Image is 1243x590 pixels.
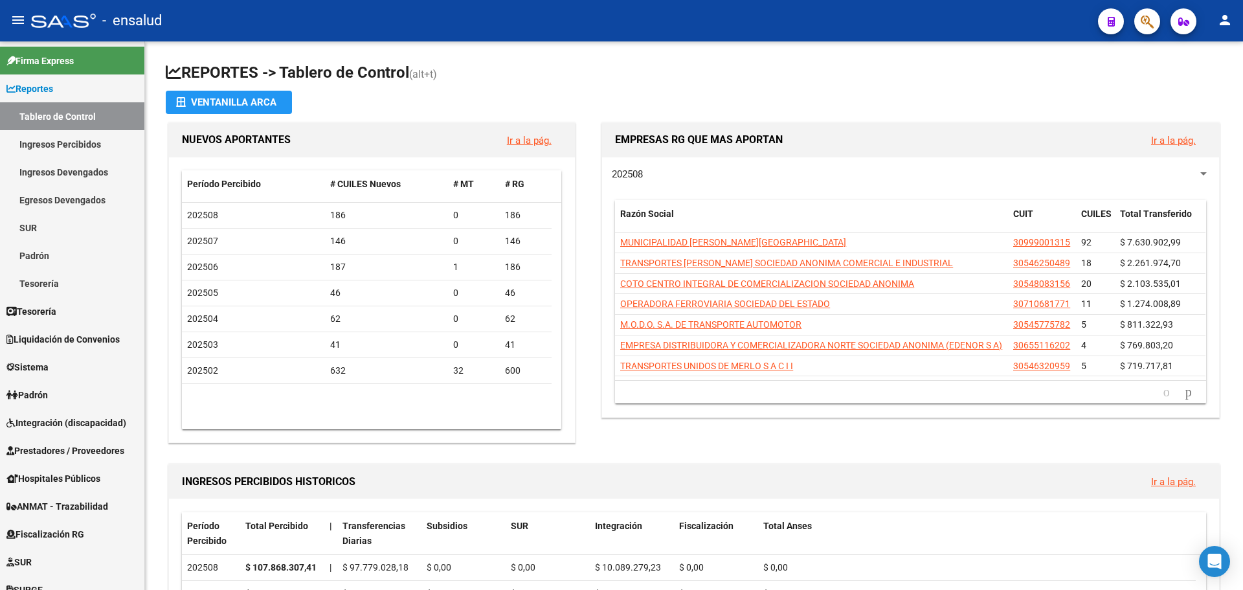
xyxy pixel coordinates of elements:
span: Período Percibido [187,521,227,546]
span: ANMAT - Trazabilidad [6,499,108,514]
span: MUNICIPALIDAD [PERSON_NAME][GEOGRAPHIC_DATA] [620,237,846,247]
span: 202503 [187,339,218,350]
span: 20 [1081,278,1092,289]
button: Ir a la pág. [1141,470,1206,494]
span: | [330,521,332,531]
div: 46 [505,286,546,301]
span: OPERADORA FERROVIARIA SOCIEDAD DEL ESTADO [620,299,830,309]
a: go to previous page [1158,385,1176,400]
datatable-header-cell: Total Transferido [1115,200,1205,243]
span: EMPRESA DISTRIBUIDORA Y COMERCIALIZADORA NORTE SOCIEDAD ANONIMA (EDENOR S A) [620,340,1002,350]
span: Integración [595,521,642,531]
span: Total Transferido [1120,209,1192,219]
span: INGRESOS PERCIBIDOS HISTORICOS [182,475,355,488]
span: $ 97.779.028,18 [342,562,409,573]
span: 5 [1081,319,1086,330]
mat-icon: menu [10,12,26,28]
datatable-header-cell: Fiscalización [674,512,758,555]
span: $ 1.274.008,89 [1120,299,1181,309]
span: $ 7.630.902,99 [1120,237,1181,247]
span: 202504 [187,313,218,324]
span: $ 0,00 [763,562,788,573]
datatable-header-cell: # MT [448,170,500,198]
span: TRANSPORTES [PERSON_NAME] SOCIEDAD ANONIMA COMERCIAL E INDUSTRIAL [620,258,953,268]
span: Hospitales Públicos [6,471,100,486]
span: Tesorería [6,304,56,319]
div: 0 [453,208,495,223]
div: 187 [330,260,443,275]
div: 0 [453,337,495,352]
div: 186 [330,208,443,223]
span: 202506 [187,262,218,272]
span: 30546250489 [1013,258,1070,268]
div: 146 [505,234,546,249]
span: 30548083156 [1013,278,1070,289]
button: Ir a la pág. [497,128,562,152]
span: # MT [453,179,474,189]
div: 0 [453,234,495,249]
span: $ 719.717,81 [1120,361,1173,371]
datatable-header-cell: Subsidios [421,512,506,555]
span: $ 2.261.974,70 [1120,258,1181,268]
div: 32 [453,363,495,378]
span: CUIT [1013,209,1033,219]
span: SUR [6,555,32,569]
span: (alt+t) [409,68,437,80]
span: $ 10.089.279,23 [595,562,661,573]
span: 202505 [187,288,218,298]
span: Transferencias Diarias [342,521,405,546]
span: Total Percibido [245,521,308,531]
div: 41 [330,337,443,352]
datatable-header-cell: # RG [500,170,552,198]
button: Ir a la pág. [1141,128,1206,152]
span: $ 2.103.535,01 [1120,278,1181,289]
div: 632 [330,363,443,378]
div: Open Intercom Messenger [1199,546,1230,577]
span: 5 [1081,361,1086,371]
span: Total Anses [763,521,812,531]
span: 202507 [187,236,218,246]
div: 41 [505,337,546,352]
div: 186 [505,208,546,223]
span: $ 0,00 [679,562,704,573]
span: - ensalud [102,6,162,35]
span: 18 [1081,258,1092,268]
datatable-header-cell: Total Percibido [240,512,324,555]
span: 202508 [612,168,643,180]
div: 146 [330,234,443,249]
a: Ir a la pág. [507,135,552,146]
span: Subsidios [427,521,467,531]
span: EMPRESAS RG QUE MAS APORTAN [615,133,783,146]
span: 30545775782 [1013,319,1070,330]
span: COTO CENTRO INTEGRAL DE COMERCIALIZACION SOCIEDAD ANONIMA [620,278,914,289]
span: 4 [1081,340,1086,350]
datatable-header-cell: CUIT [1008,200,1076,243]
datatable-header-cell: Razón Social [615,200,1008,243]
span: Fiscalización [679,521,733,531]
h1: REPORTES -> Tablero de Control [166,62,1222,85]
span: $ 811.322,93 [1120,319,1173,330]
div: 0 [453,312,495,326]
datatable-header-cell: Período Percibido [182,170,325,198]
span: Sistema [6,360,49,374]
span: 202508 [187,210,218,220]
div: 600 [505,363,546,378]
div: Ventanilla ARCA [176,91,282,114]
div: 62 [505,312,546,326]
span: $ 0,00 [427,562,451,573]
div: 0 [453,286,495,301]
datatable-header-cell: Total Anses [758,512,1196,555]
span: 30546320959 [1013,361,1070,371]
span: SUR [511,521,528,531]
span: Padrón [6,388,48,402]
span: Fiscalización RG [6,527,84,541]
span: # RG [505,179,524,189]
span: $ 0,00 [511,562,535,573]
a: go to next page [1180,385,1198,400]
span: $ 769.803,20 [1120,340,1173,350]
span: # CUILES Nuevos [330,179,401,189]
datatable-header-cell: # CUILES Nuevos [325,170,449,198]
span: M.O.D.O. S.A. DE TRANSPORTE AUTOMOTOR [620,319,801,330]
span: 30710681771 [1013,299,1070,309]
datatable-header-cell: CUILES [1076,200,1115,243]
